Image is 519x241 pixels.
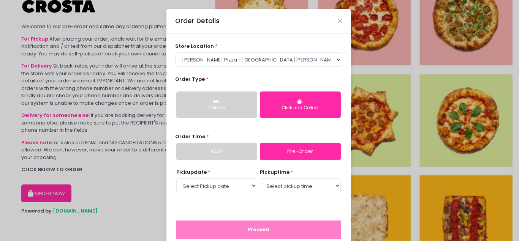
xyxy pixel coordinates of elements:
button: Close [338,19,342,23]
div: Click and Collect [265,105,335,112]
a: Pre-Order [260,143,341,160]
span: Pickup date [176,169,207,176]
a: ASAP [176,143,257,160]
div: Delivery [182,105,252,112]
button: Click and Collect [260,91,341,118]
span: Order Time [175,133,205,140]
button: Proceed [176,221,341,239]
span: pickup time [260,169,290,176]
span: Order Type [175,76,205,83]
button: Delivery [176,91,257,118]
span: store location [175,43,214,50]
div: Order Details [175,16,220,26]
